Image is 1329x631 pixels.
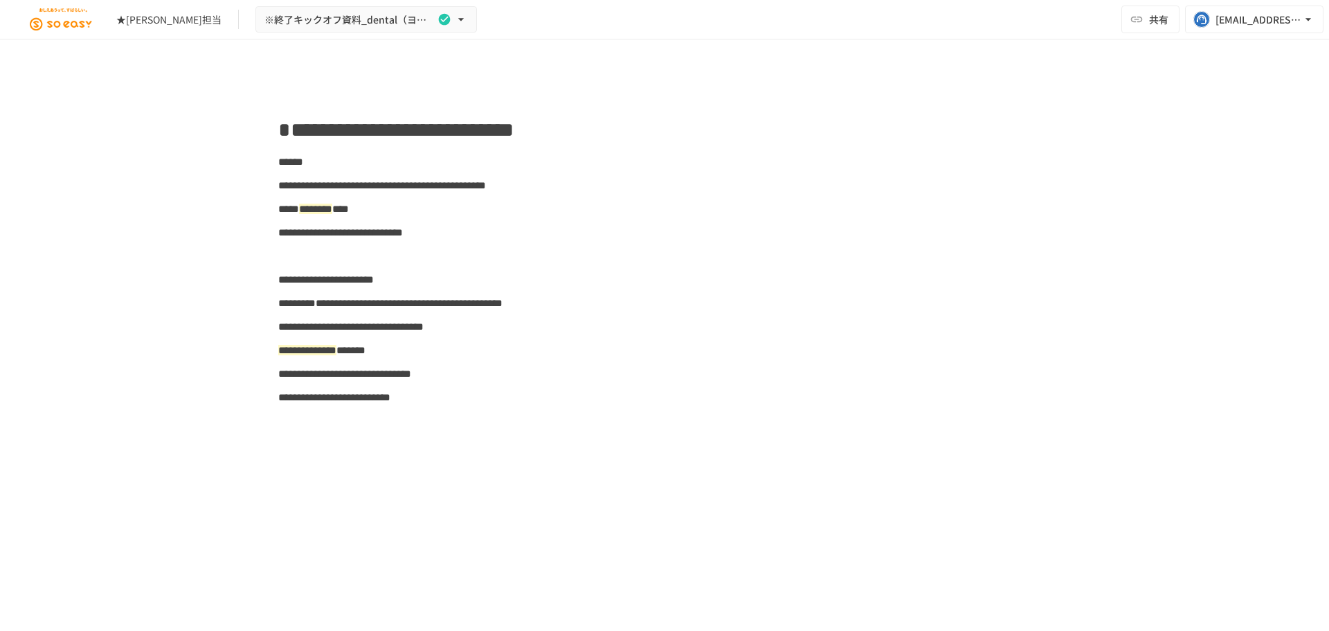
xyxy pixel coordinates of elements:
[255,6,477,33] button: ※終了キックオフ資料_dental（ヨシダ様）
[1215,11,1301,28] div: [EMAIL_ADDRESS][DOMAIN_NAME]
[1185,6,1323,33] button: [EMAIL_ADDRESS][DOMAIN_NAME]
[116,12,221,27] div: ★[PERSON_NAME]担当
[1121,6,1179,33] button: 共有
[264,11,435,28] span: ※終了キックオフ資料_dental（ヨシダ様）
[17,8,105,30] img: JEGjsIKIkXC9kHzRN7titGGb0UF19Vi83cQ0mCQ5DuX
[1149,12,1168,27] span: 共有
